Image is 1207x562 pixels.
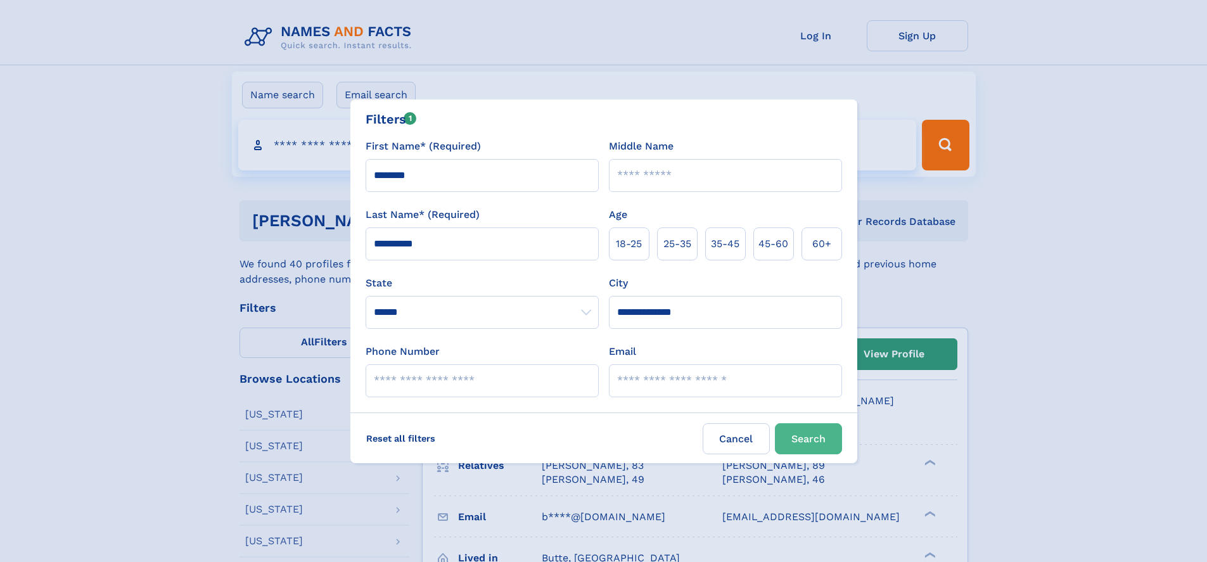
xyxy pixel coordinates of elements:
label: City [609,276,628,291]
label: Reset all filters [358,423,444,454]
label: Email [609,344,636,359]
button: Search [775,423,842,454]
div: Filters [366,110,417,129]
span: 18‑25 [616,236,642,252]
label: Last Name* (Required) [366,207,480,222]
label: Middle Name [609,139,674,154]
label: Phone Number [366,344,440,359]
label: Cancel [703,423,770,454]
span: 45‑60 [758,236,788,252]
span: 35‑45 [711,236,739,252]
span: 25‑35 [663,236,691,252]
label: State [366,276,599,291]
span: 60+ [812,236,831,252]
label: Age [609,207,627,222]
label: First Name* (Required) [366,139,481,154]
